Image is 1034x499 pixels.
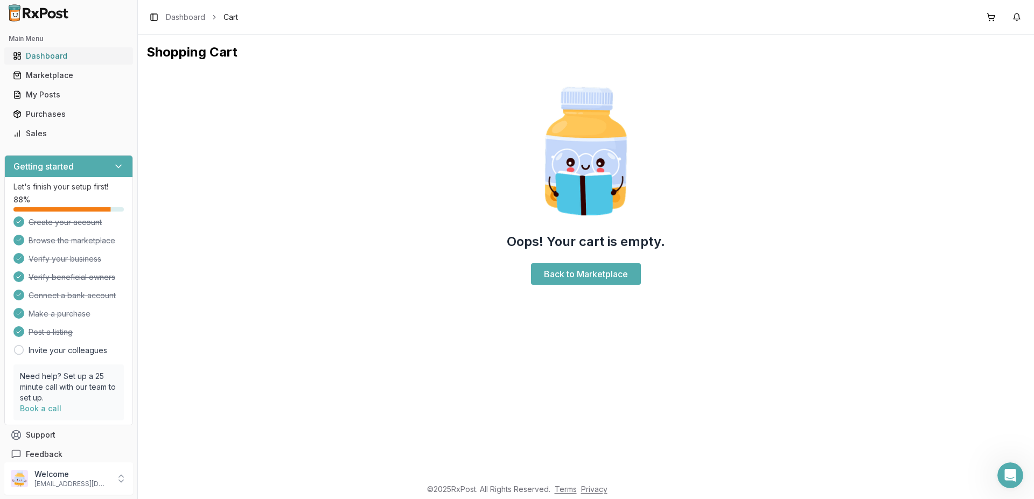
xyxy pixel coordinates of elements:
[9,124,129,143] a: Sales
[997,462,1023,488] iframe: Intercom live chat
[29,308,90,319] span: Make a purchase
[26,449,62,460] span: Feedback
[29,290,116,301] span: Connect a bank account
[166,12,238,23] nav: breadcrumb
[166,12,205,23] a: Dashboard
[4,86,133,103] button: My Posts
[517,82,655,220] img: Smart Pill Bottle
[29,254,101,264] span: Verify your business
[13,128,124,139] div: Sales
[13,194,30,205] span: 88 %
[29,235,115,246] span: Browse the marketplace
[9,104,129,124] a: Purchases
[29,327,73,338] span: Post a listing
[9,66,129,85] a: Marketplace
[9,46,129,66] a: Dashboard
[4,125,133,142] button: Sales
[4,425,133,445] button: Support
[531,263,641,285] a: Back to Marketplace
[20,404,61,413] a: Book a call
[13,51,124,61] div: Dashboard
[4,106,133,123] button: Purchases
[29,217,102,228] span: Create your account
[4,4,73,22] img: RxPost Logo
[13,160,74,173] h3: Getting started
[4,67,133,84] button: Marketplace
[29,272,115,283] span: Verify beneficial owners
[507,233,665,250] h2: Oops! Your cart is empty.
[4,47,133,65] button: Dashboard
[20,371,117,403] p: Need help? Set up a 25 minute call with our team to set up.
[13,109,124,120] div: Purchases
[29,345,107,356] a: Invite your colleagues
[9,34,129,43] h2: Main Menu
[9,85,129,104] a: My Posts
[146,44,1025,61] h1: Shopping Cart
[34,469,109,480] p: Welcome
[11,470,28,487] img: User avatar
[223,12,238,23] span: Cart
[34,480,109,488] p: [EMAIL_ADDRESS][DOMAIN_NAME]
[13,181,124,192] p: Let's finish your setup first!
[13,89,124,100] div: My Posts
[13,70,124,81] div: Marketplace
[581,484,607,494] a: Privacy
[555,484,577,494] a: Terms
[4,445,133,464] button: Feedback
